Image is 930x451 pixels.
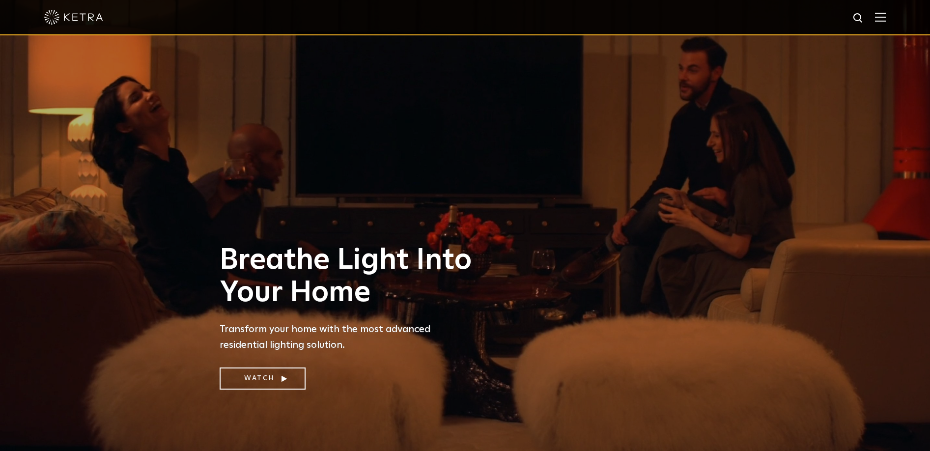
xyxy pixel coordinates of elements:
[44,10,103,25] img: ketra-logo-2019-white
[852,12,865,25] img: search icon
[220,367,306,390] a: Watch
[875,12,886,22] img: Hamburger%20Nav.svg
[220,321,480,353] p: Transform your home with the most advanced residential lighting solution.
[220,244,480,309] h1: Breathe Light Into Your Home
